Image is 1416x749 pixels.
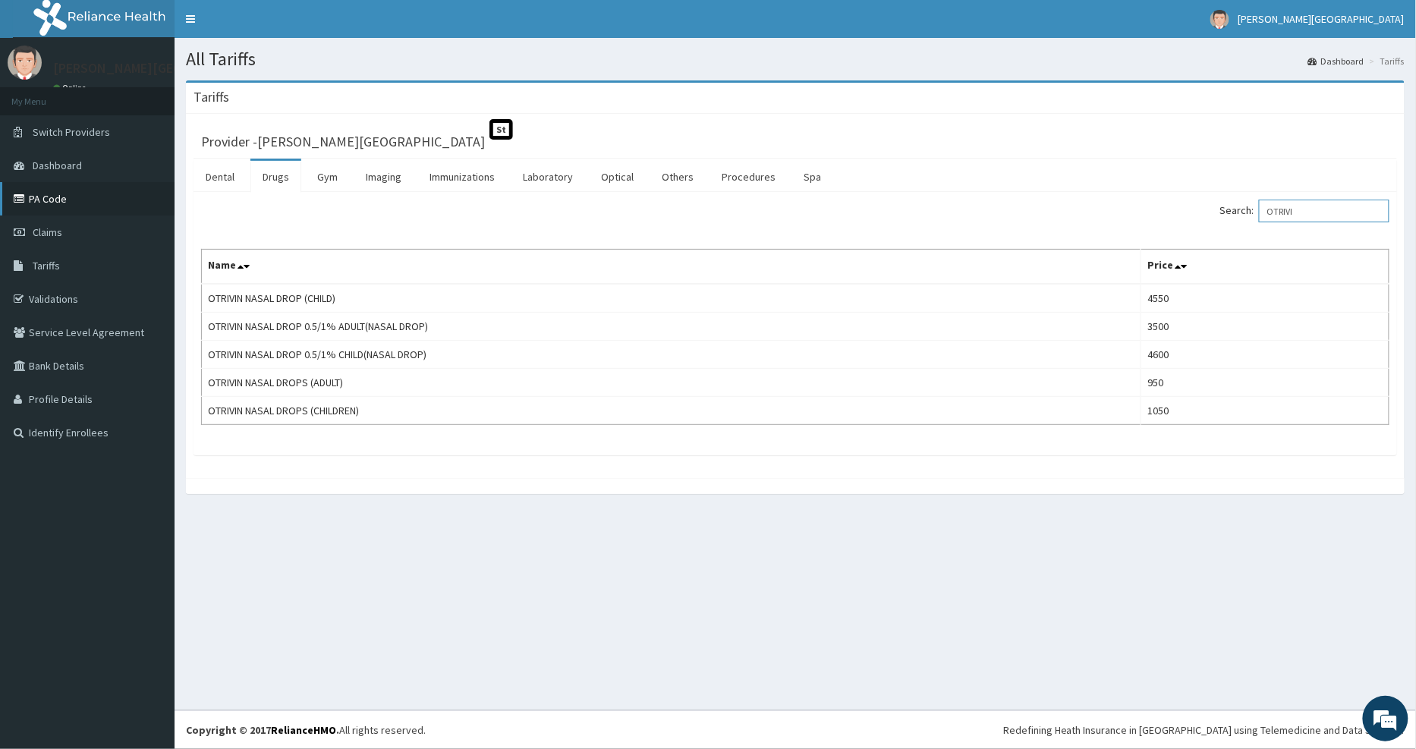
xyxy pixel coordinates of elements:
[186,49,1405,69] h1: All Tariffs
[202,341,1141,369] td: OTRIVIN NASAL DROP 0.5/1% CHILD(NASAL DROP)
[79,85,255,105] div: Chat with us now
[1141,284,1389,313] td: 4550
[202,369,1141,397] td: OTRIVIN NASAL DROPS (ADULT)
[201,135,485,149] h3: Provider - [PERSON_NAME][GEOGRAPHIC_DATA]
[175,710,1416,749] footer: All rights reserved.
[1003,722,1405,738] div: Redefining Heath Insurance in [GEOGRAPHIC_DATA] using Telemedicine and Data Science!
[1210,10,1229,29] img: User Image
[1141,369,1389,397] td: 950
[249,8,285,44] div: Minimize live chat window
[8,46,42,80] img: User Image
[33,225,62,239] span: Claims
[186,723,339,737] strong: Copyright © 2017 .
[1259,200,1389,222] input: Search:
[250,161,301,193] a: Drugs
[202,397,1141,425] td: OTRIVIN NASAL DROPS (CHILDREN)
[202,250,1141,285] th: Name
[53,61,278,75] p: [PERSON_NAME][GEOGRAPHIC_DATA]
[202,284,1141,313] td: OTRIVIN NASAL DROP (CHILD)
[791,161,833,193] a: Spa
[650,161,706,193] a: Others
[88,191,209,345] span: We're online!
[417,161,507,193] a: Immunizations
[511,161,585,193] a: Laboratory
[1220,200,1389,222] label: Search:
[489,119,513,140] span: St
[1366,55,1405,68] li: Tariffs
[33,125,110,139] span: Switch Providers
[1141,341,1389,369] td: 4600
[1141,250,1389,285] th: Price
[28,76,61,114] img: d_794563401_company_1708531726252_794563401
[305,161,350,193] a: Gym
[194,90,229,104] h3: Tariffs
[1238,12,1405,26] span: [PERSON_NAME][GEOGRAPHIC_DATA]
[1308,55,1364,68] a: Dashboard
[1141,397,1389,425] td: 1050
[194,161,247,193] a: Dental
[33,259,60,272] span: Tariffs
[8,414,289,467] textarea: Type your message and hit 'Enter'
[33,159,82,172] span: Dashboard
[354,161,414,193] a: Imaging
[271,723,336,737] a: RelianceHMO
[1141,313,1389,341] td: 3500
[53,83,90,93] a: Online
[589,161,646,193] a: Optical
[710,161,788,193] a: Procedures
[202,313,1141,341] td: OTRIVIN NASAL DROP 0.5/1% ADULT(NASAL DROP)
